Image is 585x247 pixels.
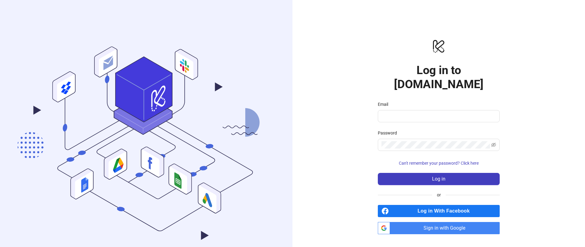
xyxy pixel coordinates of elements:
input: Password [381,141,490,149]
a: Can't remember your password? Click here [378,161,500,166]
label: Password [378,130,401,136]
span: Log in With Facebook [391,205,500,217]
label: Email [378,101,392,108]
a: Sign in with Google [378,222,500,234]
span: eye-invisible [491,142,496,147]
span: or [432,192,446,198]
button: Log in [378,173,500,185]
input: Email [381,113,495,120]
span: Can't remember your password? Click here [399,161,479,166]
span: Sign in with Google [392,222,500,234]
span: Log in [432,176,445,182]
h1: Log in to [DOMAIN_NAME] [378,63,500,91]
button: Can't remember your password? Click here [378,158,500,168]
a: Log in With Facebook [378,205,500,217]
